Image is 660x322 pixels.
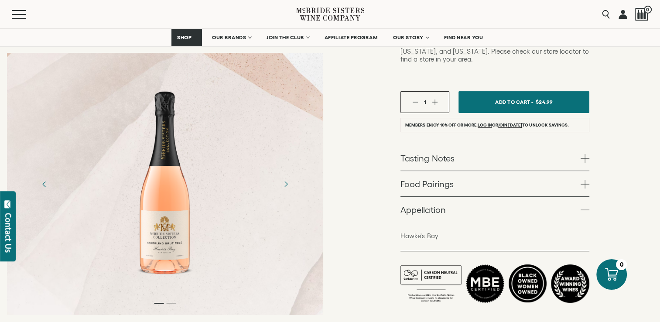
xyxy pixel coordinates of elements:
[33,173,56,195] button: Previous
[498,123,522,128] a: join [DATE]
[212,34,246,41] span: OUR BRANDS
[12,10,43,19] button: Mobile Menu Trigger
[319,29,383,46] a: AFFILIATE PROGRAM
[400,118,589,132] li: Members enjoy 10% off or more. or to unlock savings.
[444,34,483,41] span: FIND NEAR YOU
[644,6,652,14] span: 0
[495,96,533,108] span: Add To Cart -
[387,29,434,46] a: OUR STORY
[261,29,315,46] a: JOIN THE CLUB
[177,34,192,41] span: SHOP
[458,91,589,113] button: Add To Cart - $24.99
[536,96,553,108] span: $24.99
[206,29,256,46] a: OUR BRANDS
[166,303,176,304] li: Page dot 2
[478,123,492,128] a: Log in
[393,34,424,41] span: OUR STORY
[267,34,304,41] span: JOIN THE CLUB
[400,24,588,63] span: * Wine shipping laws are insanely complicated and strict, so unfortunately we can’t ship our New ...
[325,34,378,41] span: AFFILIATE PROGRAM
[424,99,426,105] span: 1
[171,29,202,46] a: SHOP
[400,197,589,222] a: Appellation
[400,145,589,171] a: Tasting Notes
[274,173,297,195] button: Next
[400,171,589,196] a: Food Pairings
[4,213,13,253] div: Contact Us
[154,303,164,304] li: Page dot 1
[400,232,589,240] p: Hawke's Bay
[616,259,627,270] div: 0
[438,29,489,46] a: FIND NEAR YOU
